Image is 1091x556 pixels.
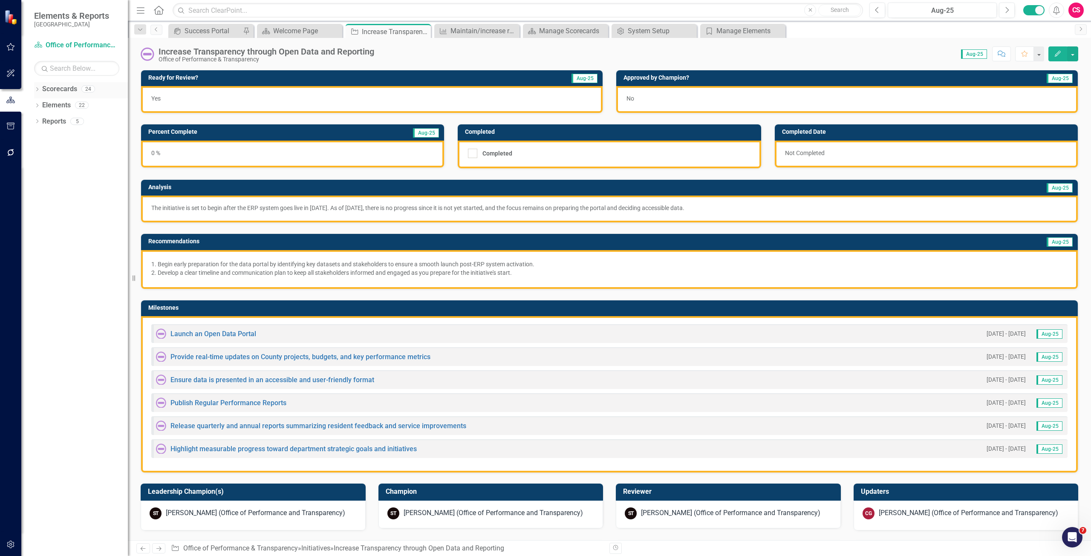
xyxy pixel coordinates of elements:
[775,141,1078,167] div: Not Completed
[1047,74,1073,83] span: Aug-25
[4,9,20,25] img: ClearPoint Strategy
[171,544,603,553] div: » »
[1068,3,1084,18] button: CS
[42,117,66,127] a: Reports
[782,129,1074,135] h3: Completed Date
[301,544,330,552] a: Initiatives
[166,508,345,518] div: [PERSON_NAME] (Office of Performance and Transparency)
[450,26,517,36] div: Maintain/increase residents’ overall trust in the County government (measured by annual community...
[148,305,1074,311] h3: Milestones
[879,508,1058,518] div: [PERSON_NAME] (Office of Performance and Transparency)
[259,26,340,36] a: Welcome Page
[891,6,994,16] div: Aug-25
[156,375,166,385] img: Not Started
[1036,352,1062,362] span: Aug-25
[334,544,504,552] div: Increase Transparency through Open Data and Reporting
[1036,421,1062,431] span: Aug-25
[151,95,161,102] span: Yes
[626,95,634,102] span: No
[571,74,597,83] span: Aug-25
[818,4,861,16] button: Search
[34,61,119,76] input: Search Below...
[1036,329,1062,339] span: Aug-25
[70,118,84,125] div: 5
[1047,237,1073,247] span: Aug-25
[148,184,575,190] h3: Analysis
[702,26,783,36] a: Manage Elements
[170,376,374,384] a: Ensure data is presented in an accessible and user-friendly format
[156,421,166,431] img: Not Started
[151,204,1068,212] p: The initiative is set to begin after the ERP system goes live in [DATE]. As of [DATE], there is n...
[159,47,374,56] div: Increase Transparency through Open Data and Reporting
[185,26,241,36] div: Success Portal
[156,328,166,339] img: Not Started
[961,49,987,59] span: Aug-25
[1036,375,1062,385] span: Aug-25
[831,6,849,13] span: Search
[539,26,606,36] div: Manage Scorecards
[641,508,820,518] div: [PERSON_NAME] (Office of Performance and Transparency)
[623,75,943,81] h3: Approved by Champion?
[42,84,77,94] a: Scorecards
[42,101,71,110] a: Elements
[386,488,599,496] h3: Champion
[987,399,1026,407] small: [DATE] - [DATE]
[156,444,166,454] img: Not Started
[148,129,337,135] h3: Percent Complete
[170,445,417,453] a: Highlight measurable progress toward department strategic goals and initiatives
[1036,398,1062,408] span: Aug-25
[628,26,695,36] div: System Setup
[888,3,997,18] button: Aug-25
[273,26,340,36] div: Welcome Page
[623,488,837,496] h3: Reviewer
[465,129,756,135] h3: Completed
[625,507,637,519] div: ST
[148,488,361,496] h3: Leadership Champion(s)
[148,75,441,81] h3: Ready for Review?
[987,330,1026,338] small: [DATE] - [DATE]
[1079,527,1086,534] span: 7
[170,353,430,361] a: Provide real-time updates on County projects, budgets, and key performance metrics
[987,422,1026,430] small: [DATE] - [DATE]
[148,238,755,245] h3: Recommendations
[156,351,166,362] img: Not Started
[170,399,286,407] a: Publish Regular Performance Reports
[362,26,429,37] div: Increase Transparency through Open Data and Reporting
[158,268,1068,277] p: Develop a clear timeline and communication plan to keep all stakeholders informed and engaged as ...
[141,47,154,61] img: Not Started
[75,102,89,109] div: 22
[170,26,241,36] a: Success Portal
[173,3,863,18] input: Search ClearPoint...
[436,26,517,36] a: Maintain/increase residents’ overall trust in the County government (measured by annual community...
[170,330,256,338] a: Launch an Open Data Portal
[413,128,439,138] span: Aug-25
[716,26,783,36] div: Manage Elements
[158,260,1068,268] p: Begin early preparation for the data portal by identifying key datasets and stakeholders to ensur...
[170,422,466,430] a: Release quarterly and annual reports summarizing resident feedback and service improvements
[34,21,109,28] small: [GEOGRAPHIC_DATA]
[1047,183,1073,193] span: Aug-25
[525,26,606,36] a: Manage Scorecards
[156,398,166,408] img: Not Started
[404,508,583,518] div: [PERSON_NAME] (Office of Performance and Transparency)
[863,507,875,519] div: CG
[34,40,119,50] a: Office of Performance & Transparency
[1062,527,1082,547] iframe: Intercom live chat
[987,376,1026,384] small: [DATE] - [DATE]
[987,353,1026,361] small: [DATE] - [DATE]
[141,141,444,167] div: 0 %
[614,26,695,36] a: System Setup
[150,507,162,519] div: ST
[34,11,109,21] span: Elements & Reports
[387,507,399,519] div: ST
[987,445,1026,453] small: [DATE] - [DATE]
[159,56,374,63] div: Office of Performance & Transparency
[861,488,1074,496] h3: Updaters
[183,544,298,552] a: Office of Performance & Transparency
[81,86,95,93] div: 24
[1036,444,1062,454] span: Aug-25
